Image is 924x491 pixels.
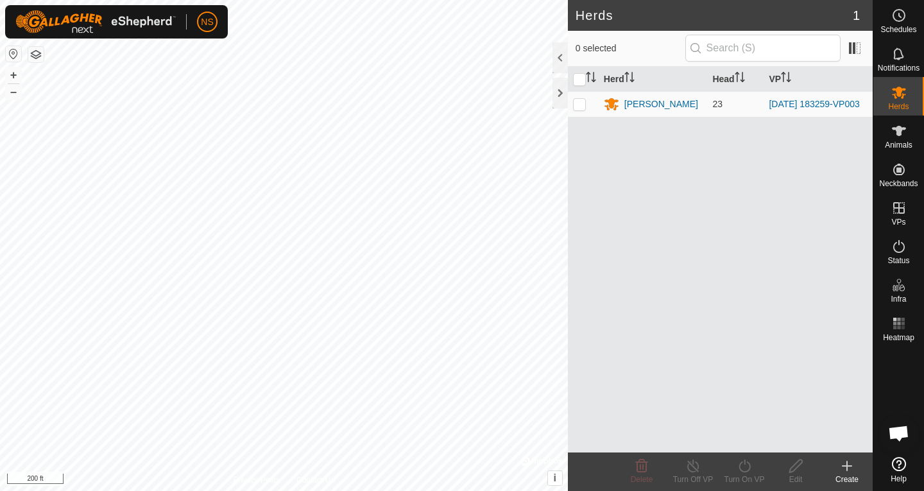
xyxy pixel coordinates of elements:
span: i [554,472,556,483]
span: Herds [888,103,909,110]
span: Schedules [880,26,916,33]
button: Reset Map [6,46,21,62]
span: Heatmap [883,334,914,341]
span: Status [887,257,909,264]
span: 23 [712,99,723,109]
div: Turn Off VP [667,474,719,485]
th: VP [764,67,873,92]
span: Notifications [878,64,920,72]
th: Herd [599,67,708,92]
button: Map Layers [28,47,44,62]
div: Turn On VP [719,474,770,485]
span: 0 selected [576,42,685,55]
span: VPs [891,218,905,226]
p-sorticon: Activate to sort [624,74,635,84]
input: Search (S) [685,35,841,62]
span: Neckbands [879,180,918,187]
span: Infra [891,295,906,303]
a: Help [873,452,924,488]
th: Head [707,67,764,92]
span: NS [201,15,213,29]
div: Create [821,474,873,485]
div: Edit [770,474,821,485]
span: 1 [853,6,860,25]
button: – [6,84,21,99]
h2: Herds [576,8,853,23]
span: Help [891,475,907,483]
span: Delete [631,475,653,484]
button: i [548,471,562,485]
div: Open chat [880,414,918,452]
a: Contact Us [296,474,334,486]
img: Gallagher Logo [15,10,176,33]
p-sorticon: Activate to sort [586,74,596,84]
a: Privacy Policy [233,474,281,486]
div: [PERSON_NAME] [624,98,698,111]
button: + [6,67,21,83]
p-sorticon: Activate to sort [735,74,745,84]
span: Animals [885,141,912,149]
a: [DATE] 183259-VP003 [769,99,859,109]
p-sorticon: Activate to sort [781,74,791,84]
